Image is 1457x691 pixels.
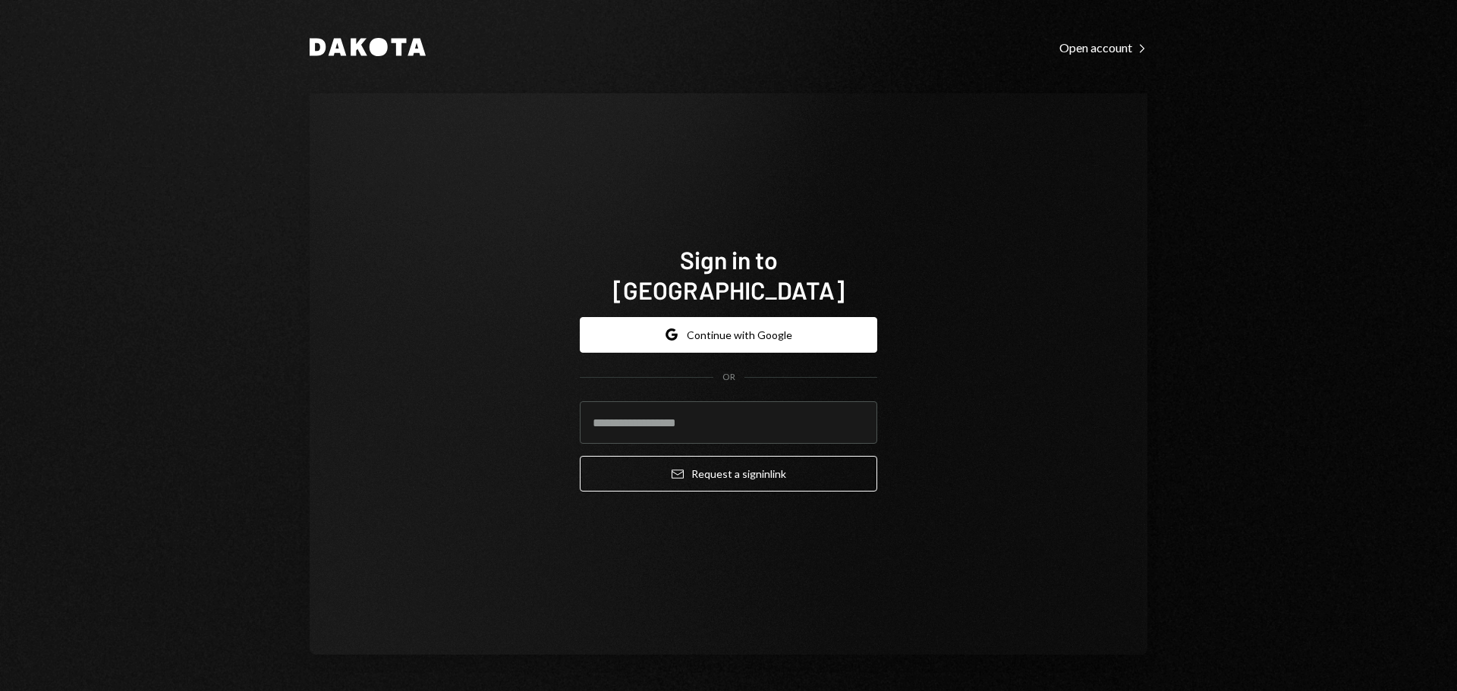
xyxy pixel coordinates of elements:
[1059,40,1147,55] div: Open account
[580,456,877,492] button: Request a signinlink
[1059,39,1147,55] a: Open account
[580,317,877,353] button: Continue with Google
[722,371,735,384] div: OR
[580,244,877,305] h1: Sign in to [GEOGRAPHIC_DATA]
